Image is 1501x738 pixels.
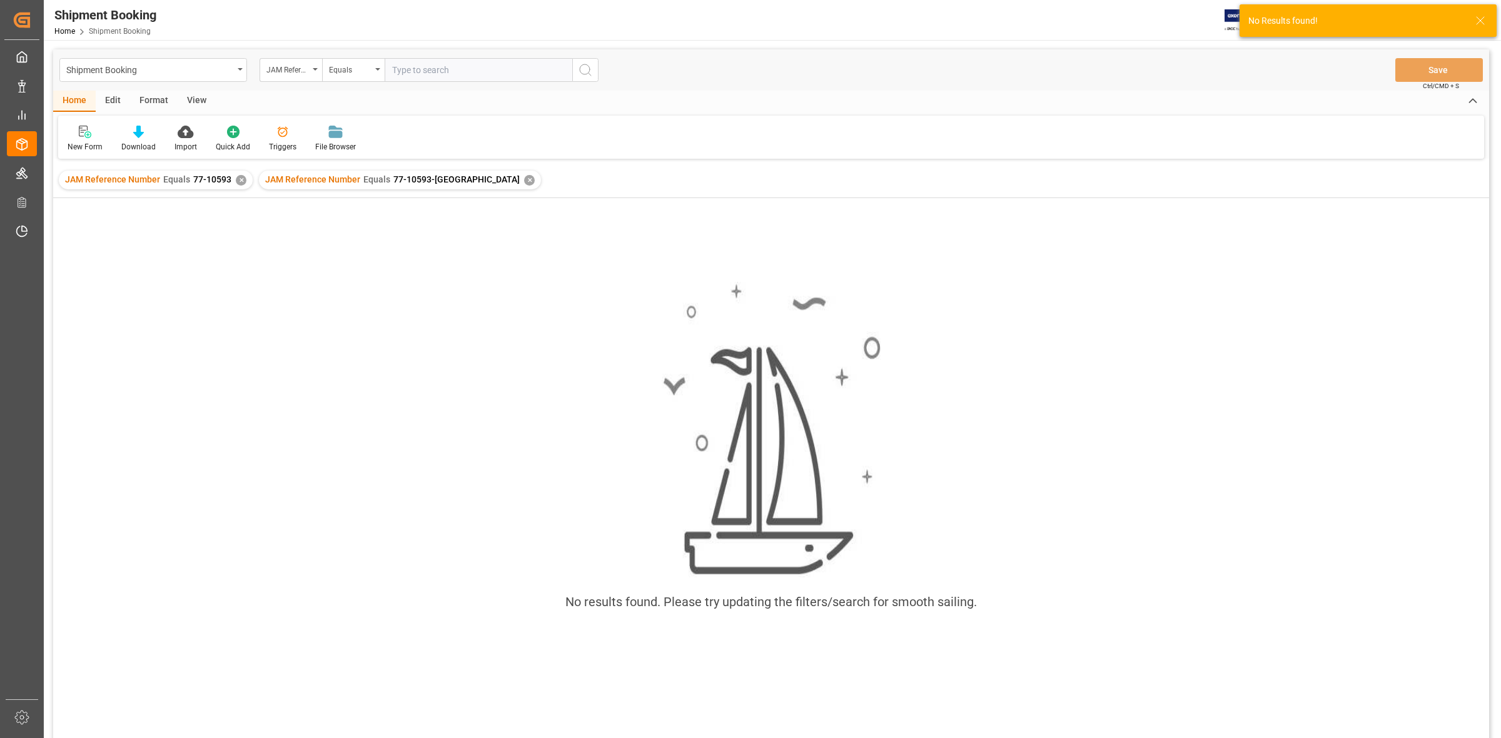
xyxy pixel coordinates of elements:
div: No results found. Please try updating the filters/search for smooth sailing. [565,592,977,611]
button: open menu [260,58,322,82]
div: Download [121,141,156,152]
div: Edit [96,91,130,112]
div: Equals [329,61,371,76]
img: Exertis%20JAM%20-%20Email%20Logo.jpg_1722504956.jpg [1225,9,1268,31]
button: open menu [59,58,247,82]
span: JAM Reference Number [65,174,160,184]
img: smooth_sailing.jpeg [662,282,881,577]
div: Home [53,91,96,112]
button: search button [572,58,599,82]
div: New Form [68,141,103,152]
div: View [178,91,216,112]
div: Quick Add [216,141,250,152]
div: No Results found! [1248,14,1463,27]
div: Shipment Booking [54,6,156,24]
div: JAM Reference Number [266,61,309,76]
a: Home [54,27,75,36]
span: JAM Reference Number [265,174,360,184]
button: Save [1395,58,1483,82]
div: File Browser [315,141,356,152]
span: Ctrl/CMD + S [1423,81,1459,91]
div: ✕ [236,175,246,186]
div: Shipment Booking [66,61,233,77]
span: 77-10593-[GEOGRAPHIC_DATA] [393,174,520,184]
div: ✕ [524,175,535,186]
div: Import [174,141,197,152]
button: open menu [322,58,385,82]
div: Format [130,91,178,112]
span: Equals [163,174,190,184]
span: 77-10593 [193,174,231,184]
div: Triggers [269,141,296,152]
span: Equals [363,174,390,184]
input: Type to search [385,58,572,82]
